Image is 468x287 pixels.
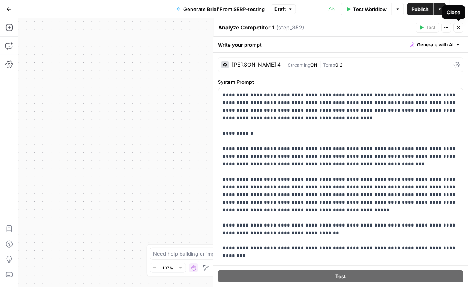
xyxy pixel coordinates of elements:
[323,62,336,68] span: Temp
[163,265,173,271] span: 107%
[426,24,436,31] span: Test
[336,272,346,280] span: Test
[277,24,305,31] span: ( step_352 )
[416,23,439,33] button: Test
[408,40,464,50] button: Generate with AI
[407,3,434,15] button: Publish
[183,5,265,13] span: Generate Brief From SERP-testing
[218,270,464,282] button: Test
[274,6,286,13] span: Draft
[271,4,296,14] button: Draft
[219,24,275,31] textarea: Analyze Competitor 1
[412,5,429,13] span: Publish
[311,62,318,68] span: ON
[284,60,288,68] span: |
[447,8,461,16] div: Close
[232,62,281,67] div: [PERSON_NAME] 4
[288,62,311,68] span: Streaming
[318,60,323,68] span: |
[353,5,387,13] span: Test Workflow
[336,62,343,68] span: 0.2
[218,78,464,86] label: System Prompt
[341,3,392,15] button: Test Workflow
[172,3,269,15] button: Generate Brief From SERP-testing
[417,41,454,48] span: Generate with AI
